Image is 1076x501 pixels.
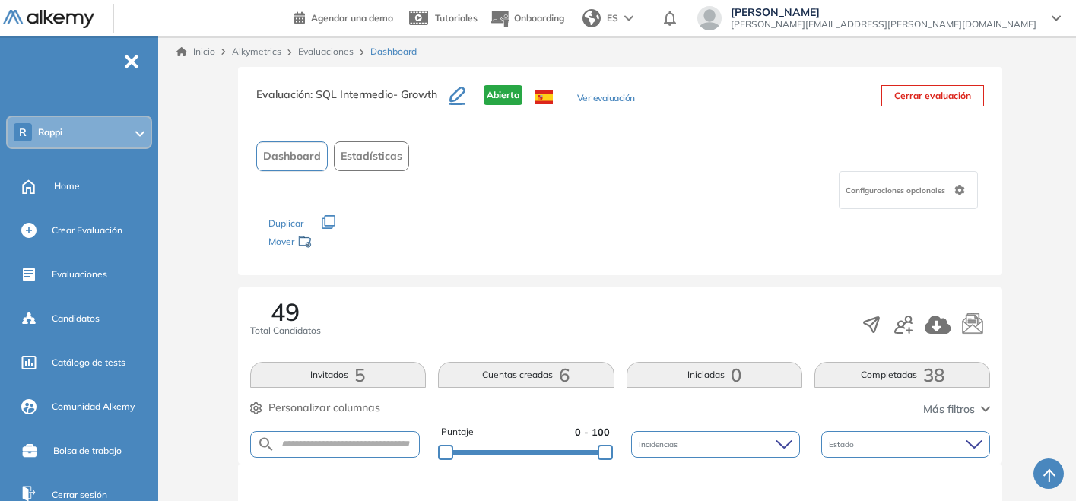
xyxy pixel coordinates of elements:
[639,439,681,450] span: Incidencias
[52,400,135,414] span: Comunidad Alkemy
[257,435,275,454] img: SEARCH_ALT
[268,400,380,416] span: Personalizar columnas
[268,229,421,257] div: Mover
[435,12,478,24] span: Tutoriales
[923,401,975,417] span: Más filtros
[370,45,417,59] span: Dashboard
[176,45,215,59] a: Inicio
[814,362,990,388] button: Completadas38
[923,401,990,417] button: Más filtros
[310,87,437,101] span: : SQL Intermedio- Growth
[52,224,122,237] span: Crear Evaluación
[232,46,281,57] span: Alkymetrics
[731,6,1036,18] span: [PERSON_NAME]
[731,18,1036,30] span: [PERSON_NAME][EMAIL_ADDRESS][PERSON_NAME][DOMAIN_NAME]
[268,217,303,229] span: Duplicar
[271,300,300,324] span: 49
[334,141,409,171] button: Estadísticas
[839,171,978,209] div: Configuraciones opcionales
[582,9,601,27] img: world
[263,148,321,164] span: Dashboard
[54,179,80,193] span: Home
[577,91,635,107] button: Ver evaluación
[514,12,564,24] span: Onboarding
[250,400,380,416] button: Personalizar columnas
[484,85,522,105] span: Abierta
[535,90,553,104] img: ESP
[575,425,610,439] span: 0 - 100
[631,431,800,458] div: Incidencias
[441,425,474,439] span: Puntaje
[829,439,857,450] span: Estado
[821,431,990,458] div: Estado
[19,126,27,138] span: R
[250,362,426,388] button: Invitados5
[3,10,94,29] img: Logo
[624,15,633,21] img: arrow
[53,444,122,458] span: Bolsa de trabajo
[311,12,393,24] span: Agendar una demo
[627,362,802,388] button: Iniciadas0
[490,2,564,35] button: Onboarding
[438,362,614,388] button: Cuentas creadas6
[38,126,62,138] span: Rappi
[52,268,107,281] span: Evaluaciones
[881,85,984,106] button: Cerrar evaluación
[607,11,618,25] span: ES
[341,148,402,164] span: Estadísticas
[52,312,100,325] span: Candidatos
[298,46,354,57] a: Evaluaciones
[250,324,321,338] span: Total Candidatos
[52,356,125,369] span: Catálogo de tests
[846,185,948,196] span: Configuraciones opcionales
[294,8,393,26] a: Agendar una demo
[256,85,449,117] h3: Evaluación
[256,141,328,171] button: Dashboard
